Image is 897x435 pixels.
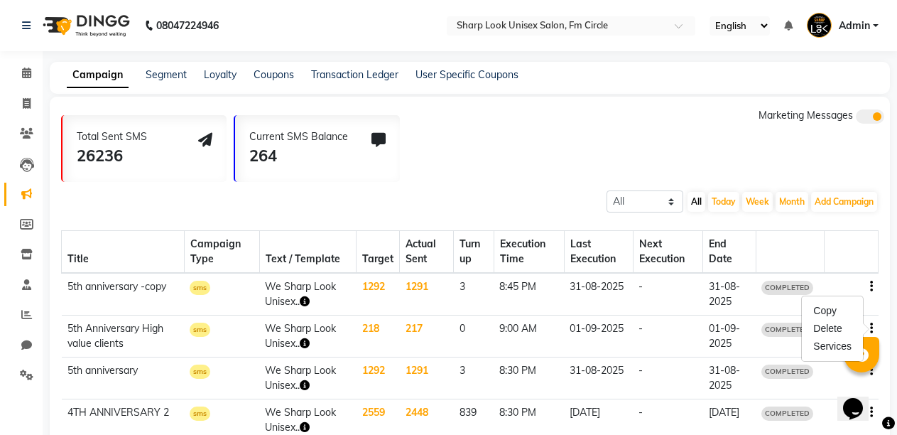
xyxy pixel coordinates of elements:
[77,129,147,144] div: Total Sent SMS
[77,144,147,168] div: 26236
[311,68,398,81] a: Transaction Ledger
[564,231,633,274] th: Last Execution
[633,358,702,399] td: -
[810,338,854,355] div: Services
[761,323,813,337] span: COMPLETED
[454,358,494,399] td: 3
[400,231,454,274] th: Actual Sent
[400,273,454,316] td: 1291
[357,358,400,399] td: 1292
[494,358,564,399] td: 8:30 PM
[259,316,356,358] td: We Sharp Look Unisex..
[62,273,185,316] td: 5th anniversary -copy
[703,231,756,274] th: End Date
[494,316,564,358] td: 9:00 AM
[259,273,356,316] td: We Sharp Look Unisex..
[357,231,400,274] th: Target
[357,273,400,316] td: 1292
[67,63,129,88] a: Campaign
[454,316,494,358] td: 0
[810,320,854,338] div: Delete
[249,129,348,144] div: Current SMS Balance
[494,273,564,316] td: 8:45 PM
[761,281,813,295] span: COMPLETED
[633,316,702,358] td: -
[190,323,210,337] span: sms
[761,407,813,421] span: COMPLETED
[810,302,854,320] div: Copy
[761,365,813,379] span: COMPLETED
[776,192,808,212] button: Month
[190,407,210,421] span: sms
[400,316,454,358] td: 217
[494,231,564,274] th: Execution Time
[454,273,494,316] td: 3
[633,273,702,316] td: -
[259,358,356,399] td: We Sharp Look Unisex..
[807,13,832,38] img: Admin
[837,378,883,421] iframe: chat widget
[62,231,185,274] th: Title
[400,358,454,399] td: 1291
[357,316,400,358] td: 218
[811,192,877,212] button: Add Campaign
[703,358,756,399] td: 31-08-2025
[564,316,633,358] td: 01-09-2025
[703,316,756,358] td: 01-09-2025
[454,231,494,274] th: Turn up
[62,316,185,358] td: 5th Anniversary High value clients
[156,6,219,45] b: 08047224946
[259,231,356,274] th: Text / Template
[703,273,756,316] td: 31-08-2025
[62,358,185,399] td: 5th anniversary
[687,192,705,212] button: All
[36,6,134,45] img: logo
[190,365,210,379] span: sms
[564,273,633,316] td: 31-08-2025
[249,144,348,168] div: 264
[184,231,259,274] th: Campaign Type
[254,68,294,81] a: Coupons
[633,231,702,274] th: Next Execution
[759,109,853,122] span: Marketing Messages
[146,68,187,81] a: Segment
[190,281,210,295] span: sms
[564,358,633,399] td: 31-08-2025
[742,192,773,212] button: Week
[839,18,870,33] span: Admin
[708,192,739,212] button: Today
[415,68,518,81] a: User Specific Coupons
[204,68,237,81] a: Loyalty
